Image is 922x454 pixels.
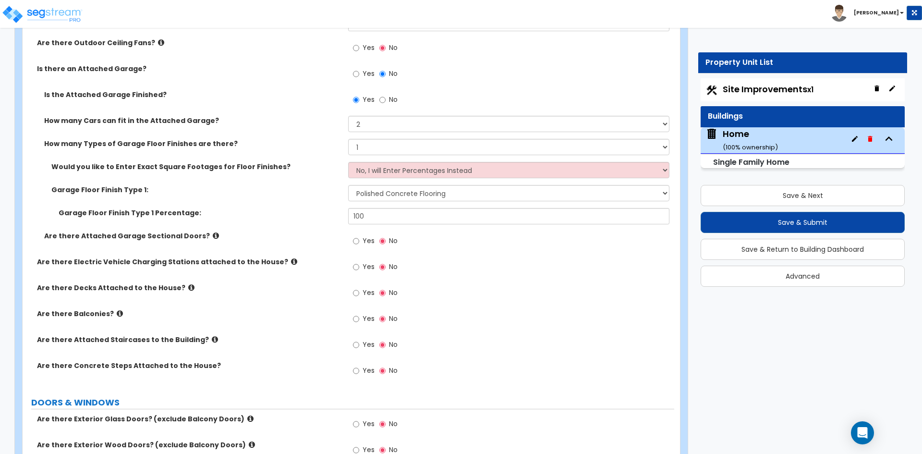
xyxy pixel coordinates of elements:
[353,43,359,53] input: Yes
[389,419,398,429] span: No
[723,128,778,152] div: Home
[59,208,341,218] label: Garage Floor Finish Type 1 Percentage:
[37,257,341,267] label: Are there Electric Vehicle Charging Stations attached to the House?
[379,262,386,272] input: No
[363,419,375,429] span: Yes
[701,212,905,233] button: Save & Submit
[44,116,341,125] label: How many Cars can fit in the Attached Garage?
[51,162,341,172] label: Would you like to Enter Exact Square Footages for Floor Finishes?
[701,239,905,260] button: Save & Return to Building Dashboard
[723,83,813,95] span: Site Improvements
[353,95,359,105] input: Yes
[37,283,341,293] label: Are there Decks Attached to the House?
[353,419,359,429] input: Yes
[389,288,398,297] span: No
[389,95,398,104] span: No
[389,262,398,271] span: No
[389,236,398,245] span: No
[389,69,398,78] span: No
[44,139,341,148] label: How many Types of Garage Floor Finishes are there?
[379,95,386,105] input: No
[363,43,375,52] span: Yes
[708,111,898,122] div: Buildings
[379,314,386,324] input: No
[158,39,164,46] i: click for more info!
[701,266,905,287] button: Advanced
[37,414,341,424] label: Are there Exterior Glass Doors? (exclude Balcony Doors)
[379,236,386,246] input: No
[831,5,848,22] img: avatar.png
[389,340,398,349] span: No
[37,361,341,370] label: Are there Concrete Steps Attached to the House?
[363,366,375,375] span: Yes
[51,185,341,195] label: Garage Floor Finish Type 1:
[44,90,341,99] label: Is the Attached Garage Finished?
[705,128,778,152] span: Home
[379,366,386,376] input: No
[188,284,194,291] i: click for more info!
[291,258,297,265] i: click for more info!
[379,340,386,350] input: No
[353,236,359,246] input: Yes
[247,415,254,422] i: click for more info!
[705,84,718,97] img: Construction.png
[353,288,359,298] input: Yes
[363,69,375,78] span: Yes
[31,396,674,409] label: DOORS & WINDOWS
[713,157,789,168] small: Single Family Home
[117,310,123,317] i: click for more info!
[379,288,386,298] input: No
[854,9,899,16] b: [PERSON_NAME]
[363,95,375,104] span: Yes
[353,69,359,79] input: Yes
[37,38,341,48] label: Are there Outdoor Ceiling Fans?
[353,340,359,350] input: Yes
[363,340,375,349] span: Yes
[389,314,398,323] span: No
[379,43,386,53] input: No
[37,335,341,344] label: Are there Attached Staircases to the Building?
[37,64,341,74] label: Is there an Attached Garage?
[363,236,375,245] span: Yes
[353,262,359,272] input: Yes
[379,69,386,79] input: No
[807,85,813,95] small: x1
[723,143,778,152] small: ( 100 % ownership)
[363,288,375,297] span: Yes
[44,231,341,241] label: Are there Attached Garage Sectional Doors?
[389,43,398,52] span: No
[353,366,359,376] input: Yes
[705,128,718,140] img: building.svg
[37,309,341,319] label: Are there Balconies?
[1,5,83,24] img: logo_pro_r.png
[363,314,375,323] span: Yes
[389,366,398,375] span: No
[705,57,900,68] div: Property Unit List
[249,441,255,448] i: click for more info!
[379,419,386,429] input: No
[851,421,874,444] div: Open Intercom Messenger
[363,262,375,271] span: Yes
[213,232,219,239] i: click for more info!
[701,185,905,206] button: Save & Next
[212,336,218,343] i: click for more info!
[37,440,341,450] label: Are there Exterior Wood Doors? (exclude Balcony Doors)
[353,314,359,324] input: Yes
